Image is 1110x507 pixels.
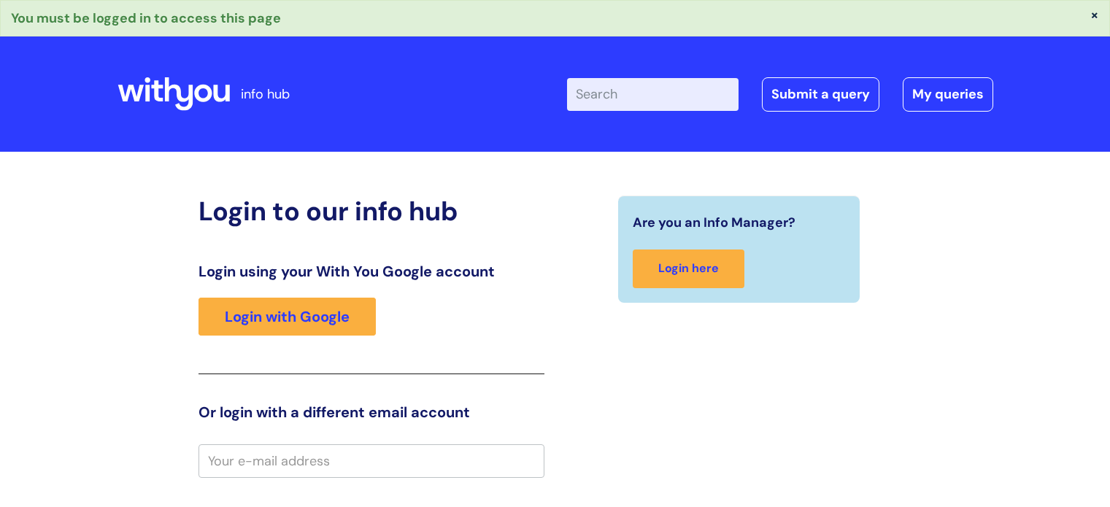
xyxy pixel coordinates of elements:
[633,249,744,288] a: Login here
[199,403,544,421] h3: Or login with a different email account
[1090,8,1099,21] button: ×
[199,263,544,280] h3: Login using your With You Google account
[199,196,544,227] h2: Login to our info hub
[199,298,376,336] a: Login with Google
[567,78,739,110] input: Search
[241,82,290,106] p: info hub
[633,211,795,234] span: Are you an Info Manager?
[199,444,544,478] input: Your e-mail address
[903,77,993,111] a: My queries
[762,77,879,111] a: Submit a query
